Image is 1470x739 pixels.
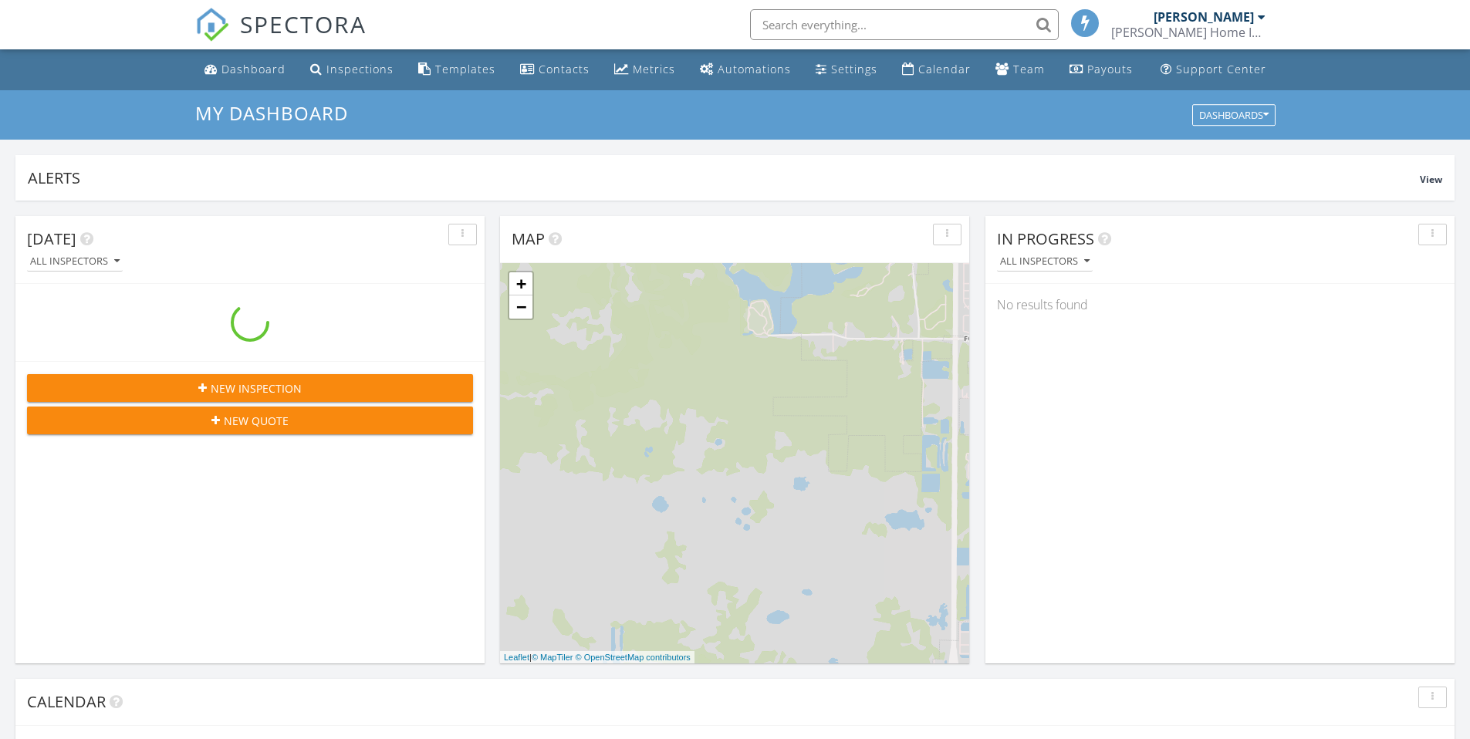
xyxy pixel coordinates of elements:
[576,653,691,662] a: © OpenStreetMap contributors
[918,62,971,76] div: Calendar
[195,21,367,53] a: SPECTORA
[997,228,1094,249] span: In Progress
[985,284,1455,326] div: No results found
[539,62,590,76] div: Contacts
[504,653,529,662] a: Leaflet
[509,272,532,295] a: Zoom in
[198,56,292,84] a: Dashboard
[1199,110,1269,120] div: Dashboards
[1154,9,1254,25] div: [PERSON_NAME]
[221,62,286,76] div: Dashboard
[694,56,797,84] a: Automations (Basic)
[997,251,1093,272] button: All Inspectors
[326,62,394,76] div: Inspections
[1087,62,1133,76] div: Payouts
[1420,173,1442,186] span: View
[1000,256,1090,267] div: All Inspectors
[27,228,76,249] span: [DATE]
[500,651,694,664] div: |
[509,295,532,319] a: Zoom out
[989,56,1051,84] a: Team
[633,62,675,76] div: Metrics
[27,251,123,272] button: All Inspectors
[27,374,473,402] button: New Inspection
[896,56,977,84] a: Calendar
[514,56,596,84] a: Contacts
[718,62,791,76] div: Automations
[435,62,495,76] div: Templates
[195,100,348,126] span: My Dashboard
[304,56,400,84] a: Inspections
[195,8,229,42] img: The Best Home Inspection Software - Spectora
[608,56,681,84] a: Metrics
[1192,104,1276,126] button: Dashboards
[30,256,120,267] div: All Inspectors
[1111,25,1266,40] div: Clements Home Inspection LLC
[1013,62,1045,76] div: Team
[412,56,502,84] a: Templates
[831,62,877,76] div: Settings
[1063,56,1139,84] a: Payouts
[211,380,302,396] span: New Inspection
[240,8,367,40] span: SPECTORA
[1154,56,1272,84] a: Support Center
[750,9,1059,40] input: Search everything...
[1176,62,1266,76] div: Support Center
[512,228,545,249] span: Map
[28,167,1420,188] div: Alerts
[809,56,884,84] a: Settings
[532,653,573,662] a: © MapTiler
[224,413,289,429] span: New Quote
[27,691,106,712] span: Calendar
[27,407,473,434] button: New Quote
